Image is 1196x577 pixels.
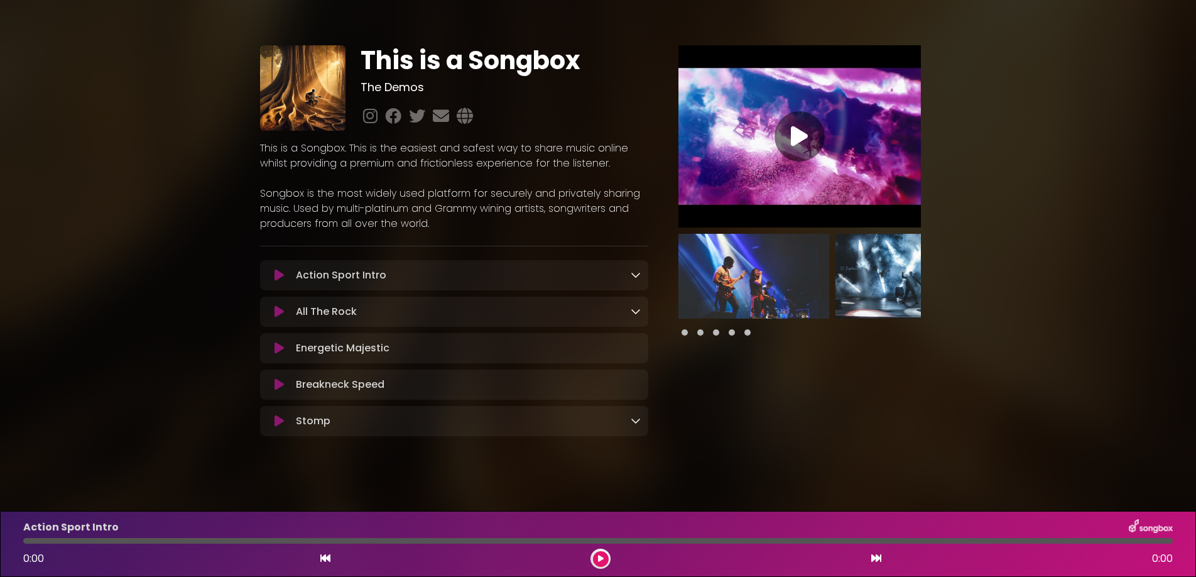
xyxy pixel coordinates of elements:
[678,234,829,319] img: VGKDuGESIqn1OmxWBYqA
[678,45,921,228] img: Video Thumbnail
[296,268,386,283] p: Action Sport Intro
[260,141,648,171] p: This is a Songbox. This is the easiest and safest way to share music online whilst providing a pr...
[835,234,986,319] img: 5SBxY6KGTbm7tdT8d3UB
[260,45,345,131] img: aCQhYPbzQtmD8pIHw81E
[296,304,357,319] p: All The Rock
[361,45,648,75] h1: This is a Songbox
[296,414,330,429] p: Stomp
[361,80,648,94] h3: The Demos
[296,341,389,356] p: Energetic Majestic
[296,377,384,392] p: Breakneck Speed
[260,186,648,231] p: Songbox is the most widely used platform for securely and privately sharing music. Used by multi-...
